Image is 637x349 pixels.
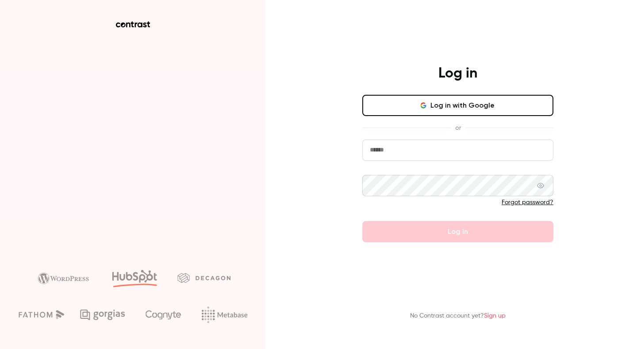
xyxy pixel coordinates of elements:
a: Forgot password? [502,199,553,206]
h4: Log in [438,65,477,82]
span: or [451,123,465,132]
button: Log in with Google [362,95,553,116]
a: Sign up [484,313,506,319]
img: decagon [177,273,230,283]
p: No Contrast account yet? [410,311,506,321]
